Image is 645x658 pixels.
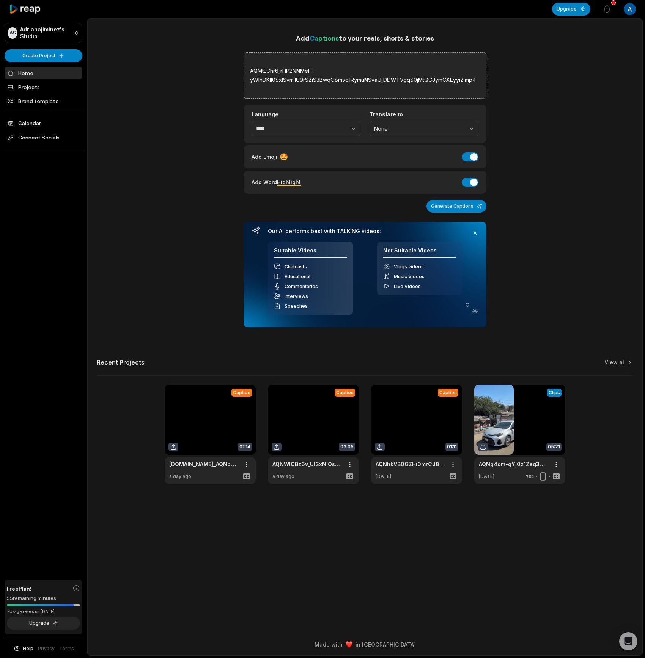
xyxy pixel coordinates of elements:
span: Vlogs videos [394,264,424,269]
a: Brand template [5,95,82,107]
a: Calendar [5,117,82,129]
span: Speeches [285,303,308,309]
span: 🤩 [280,152,288,162]
p: Adrianajiminez's Studio [20,26,71,40]
a: AQNhkVBDGZHi0mrCJ8D0LEW7KIrFI4yc7tylBB_XiBnSDkAD0CoC7v2U8GkYS0ATRPznt9MHrzVDOQ-NFKd-SWe_VnigGYO_u... [376,460,445,468]
div: 55 remaining minutes [7,595,80,602]
button: Help [13,645,33,652]
span: Help [23,645,33,652]
h3: Our AI performs best with TALKING videos: [268,228,462,235]
span: Highlight [277,179,301,185]
div: AS [8,27,17,39]
a: Privacy [38,645,55,652]
span: Music Videos [394,274,425,279]
label: AQMtLChr6_rHP2NNMeF-yWlnDKlI0SxlSvmllU9rSZiS3BwqO8mvq1RymuNSvaU_DDWTVgqS0jMtQCJymCXEyyiZ.mp4 [250,66,480,85]
h4: Suitable Videos [274,247,347,258]
a: View all [604,359,626,366]
label: Language [252,111,360,118]
a: Projects [5,81,82,93]
h4: Not Suitable Videos [383,247,456,258]
span: Chatcasts [285,264,307,269]
div: *Usage resets on [DATE] [7,609,80,614]
a: AQNg4dm-gYj0z1Zeq3QqdN-GORQDMfP8e66ZhQOcW-lXEPFLz9iemSiZYEh7-MSTxIfeIHYPvRy60o5ymJw00FDS46DZFQaD_... [479,460,549,468]
button: Create Project [5,49,82,62]
a: [DOMAIN_NAME]_AQNbGM2RWU2MmNtW0p2F3xZlY8pjP2vwIeWRfX6EK2KTRULfpHOpPKpSn1JhqHHzthIvUYZgicIoaKlgYuu... [169,460,239,468]
button: Upgrade [7,617,80,630]
a: Terms [59,645,74,652]
h1: Add to your reels, shorts & stories [244,33,486,43]
label: Translate to [370,111,478,118]
button: Generate Captions [426,200,486,213]
span: None [374,125,463,132]
span: Commentaries [285,284,318,289]
span: Interviews [285,293,308,299]
span: Add Emoji [252,153,277,161]
span: Free Plan! [7,584,31,592]
h2: Recent Projects [97,359,145,366]
img: heart emoji [346,641,352,648]
div: Add Word [252,177,301,187]
a: AQNWlCBz6v_UlSxNiOsLgCfOd4_54_9xevukDjhgo8vL9wqVjG67gv9vO77pLqRI2_D0JW8NTXVcUFRfhe_saGs1gxYdRgkYS... [272,460,342,468]
span: Live Videos [394,284,421,289]
div: Made with in [GEOGRAPHIC_DATA] [94,641,636,649]
a: Home [5,67,82,79]
span: Connect Socials [5,131,82,144]
div: Open Intercom Messenger [619,632,637,650]
button: None [370,121,478,137]
span: Educational [285,274,310,279]
span: Captions [310,34,339,42]
button: Upgrade [552,3,590,16]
